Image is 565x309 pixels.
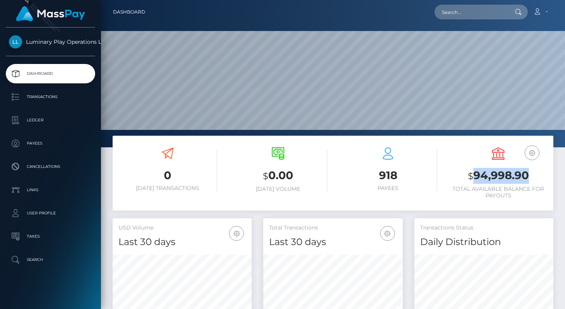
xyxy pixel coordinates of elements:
a: Links [6,180,95,200]
p: Ledger [9,114,92,126]
h3: 0.00 [229,168,327,184]
img: Luminary Play Operations Limited [9,35,22,48]
p: Links [9,184,92,196]
input: Search... [435,5,508,19]
h4: Daily Distribution [420,235,548,249]
a: Cancellations [6,157,95,176]
a: Taxes [6,227,95,246]
small: $ [263,171,268,181]
h5: Transactions Status [420,224,548,232]
h6: Payees [339,185,438,192]
h4: Last 30 days [269,235,396,249]
p: User Profile [9,207,92,219]
span: Luminary Play Operations Limited [6,38,95,45]
p: Search [9,254,92,266]
img: MassPay Logo [16,6,85,21]
a: Payees [6,134,95,153]
p: Taxes [9,231,92,242]
h5: USD Volume [118,224,246,232]
p: Payees [9,138,92,149]
h3: 94,998.90 [449,168,548,184]
a: Dashboard [6,64,95,83]
a: Ledger [6,110,95,130]
a: Search [6,250,95,269]
h3: 918 [339,168,438,183]
a: Dashboard [113,4,145,20]
small: $ [468,171,473,181]
p: Cancellations [9,161,92,173]
h4: Last 30 days [118,235,246,249]
h3: 0 [118,168,217,183]
h6: [DATE] Volume [229,186,327,192]
h6: [DATE] Transactions [118,185,217,192]
a: Transactions [6,87,95,107]
h5: Total Transactions [269,224,396,232]
a: User Profile [6,204,95,223]
p: Transactions [9,91,92,103]
p: Dashboard [9,68,92,79]
h6: Total Available Balance for Payouts [449,186,548,199]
